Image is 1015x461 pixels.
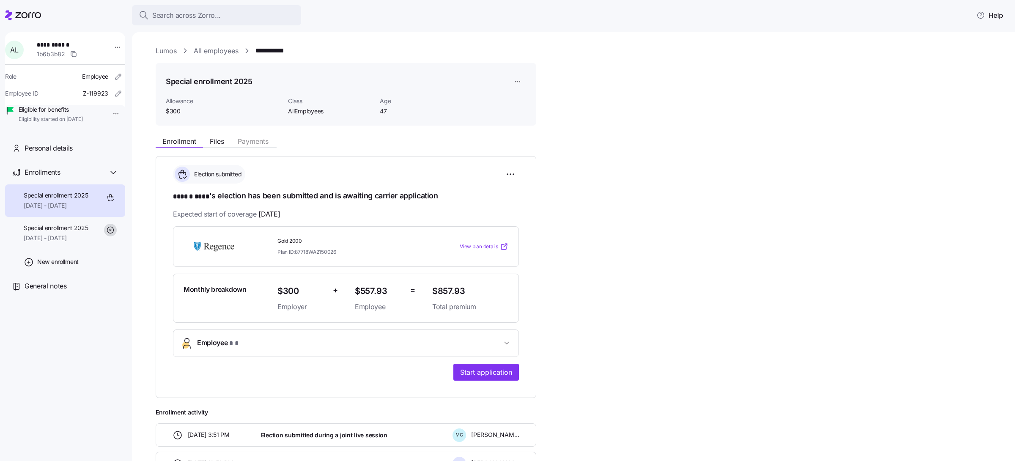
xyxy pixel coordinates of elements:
[277,302,326,312] span: Employer
[132,5,301,25] button: Search across Zorro...
[24,224,88,232] span: Special enrollment 2025
[173,190,519,202] h1: 's election has been submitted and is awaiting carrier application
[333,284,338,296] span: +
[288,97,373,105] span: Class
[19,116,83,123] span: Eligibility started on [DATE]
[166,76,252,87] h1: Special enrollment 2025
[184,237,244,256] img: Regence BlueShield
[460,242,508,251] a: View plan details
[5,72,16,81] span: Role
[37,258,79,266] span: New enrollment
[5,89,38,98] span: Employee ID
[455,433,463,437] span: M G
[197,338,239,349] span: Employee
[25,281,67,291] span: General notes
[432,302,508,312] span: Total premium
[460,243,498,251] span: View plan details
[288,107,373,115] span: AllEmployees
[37,50,65,58] span: 1b6b3b82
[194,46,239,56] a: All employees
[162,138,196,145] span: Enrollment
[261,431,387,439] span: Election submitted during a joint live session
[166,107,281,115] span: $300
[380,97,465,105] span: Age
[173,330,518,357] button: Employee* *
[83,89,108,98] span: Z-119923
[82,72,108,81] span: Employee
[188,431,230,439] span: [DATE] 3:51 PM
[380,107,465,115] span: 47
[173,209,280,220] span: Expected start of coverage
[192,170,241,178] span: Election submitted
[25,143,73,154] span: Personal details
[24,201,88,210] span: [DATE] - [DATE]
[156,408,536,417] span: Enrollment activity
[10,47,18,53] span: A L
[184,284,247,295] span: Monthly breakdown
[277,284,326,298] span: $300
[24,191,88,200] span: Special enrollment 2025
[238,138,269,145] span: Payments
[277,248,336,255] span: Plan ID: 87718WA2150026
[460,367,512,377] span: Start application
[410,284,415,296] span: =
[355,302,403,312] span: Employee
[471,431,519,439] span: [PERSON_NAME]
[453,364,519,381] button: Start application
[432,284,508,298] span: $857.93
[355,284,403,298] span: $557.93
[19,105,83,114] span: Eligible for benefits
[210,138,224,145] span: Files
[277,238,425,245] span: Gold 2000
[156,46,177,56] a: Lumos
[970,7,1010,24] button: Help
[258,209,280,220] span: [DATE]
[152,10,221,21] span: Search across Zorro...
[25,167,60,178] span: Enrollments
[24,234,88,242] span: [DATE] - [DATE]
[166,97,281,105] span: Allowance
[977,10,1003,20] span: Help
